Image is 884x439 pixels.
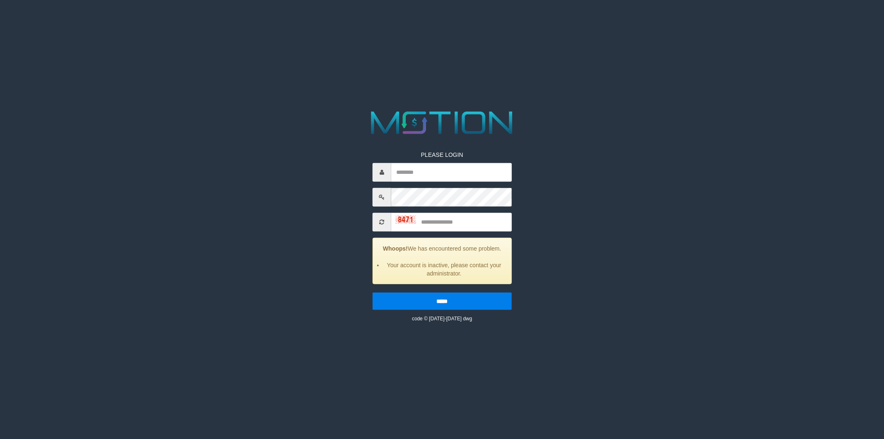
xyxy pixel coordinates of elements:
[373,150,512,159] p: PLEASE LOGIN
[373,237,512,284] div: We has encountered some problem.
[383,261,505,277] li: Your account is inactive, please contact your administrator.
[412,315,472,321] small: code © [DATE]-[DATE] dwg
[383,245,408,251] strong: Whoops!
[395,215,416,224] img: captcha
[365,107,519,138] img: MOTION_logo.png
